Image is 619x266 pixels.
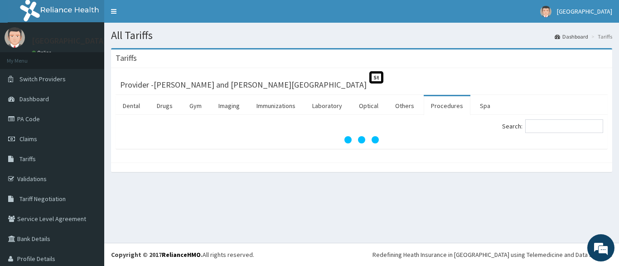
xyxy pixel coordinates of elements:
h3: Tariffs [116,54,137,62]
span: Switch Providers [19,75,66,83]
a: Imaging [211,96,247,115]
textarea: Type your message and hit 'Enter' [5,173,173,205]
span: [GEOGRAPHIC_DATA] [557,7,612,15]
div: Chat with us now [47,51,152,63]
input: Search: [525,119,603,133]
span: St [369,71,383,84]
div: Minimize live chat window [149,5,170,26]
a: Immunizations [249,96,303,115]
a: Dental [116,96,147,115]
footer: All rights reserved. [104,243,619,266]
img: User Image [5,27,25,48]
span: Claims [19,135,37,143]
span: Tariff Negotiation [19,195,66,203]
img: User Image [540,6,551,17]
span: We're online! [53,77,125,168]
a: Optical [352,96,386,115]
p: [GEOGRAPHIC_DATA] [32,37,106,45]
a: Online [32,49,53,56]
h3: Provider - [PERSON_NAME] and [PERSON_NAME][GEOGRAPHIC_DATA] [120,81,367,89]
strong: Copyright © 2017 . [111,251,203,259]
a: Others [388,96,421,115]
svg: audio-loading [343,122,380,158]
a: Drugs [150,96,180,115]
a: Dashboard [555,33,588,40]
img: d_794563401_company_1708531726252_794563401 [17,45,37,68]
span: Tariffs [19,155,36,163]
div: Redefining Heath Insurance in [GEOGRAPHIC_DATA] using Telemedicine and Data Science! [372,250,612,259]
a: Gym [182,96,209,115]
h1: All Tariffs [111,30,612,41]
a: RelianceHMO [162,251,201,259]
a: Procedures [424,96,470,115]
span: Dashboard [19,95,49,103]
a: Spa [473,96,498,115]
label: Search: [502,119,603,133]
a: Laboratory [305,96,349,115]
li: Tariffs [589,33,612,40]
